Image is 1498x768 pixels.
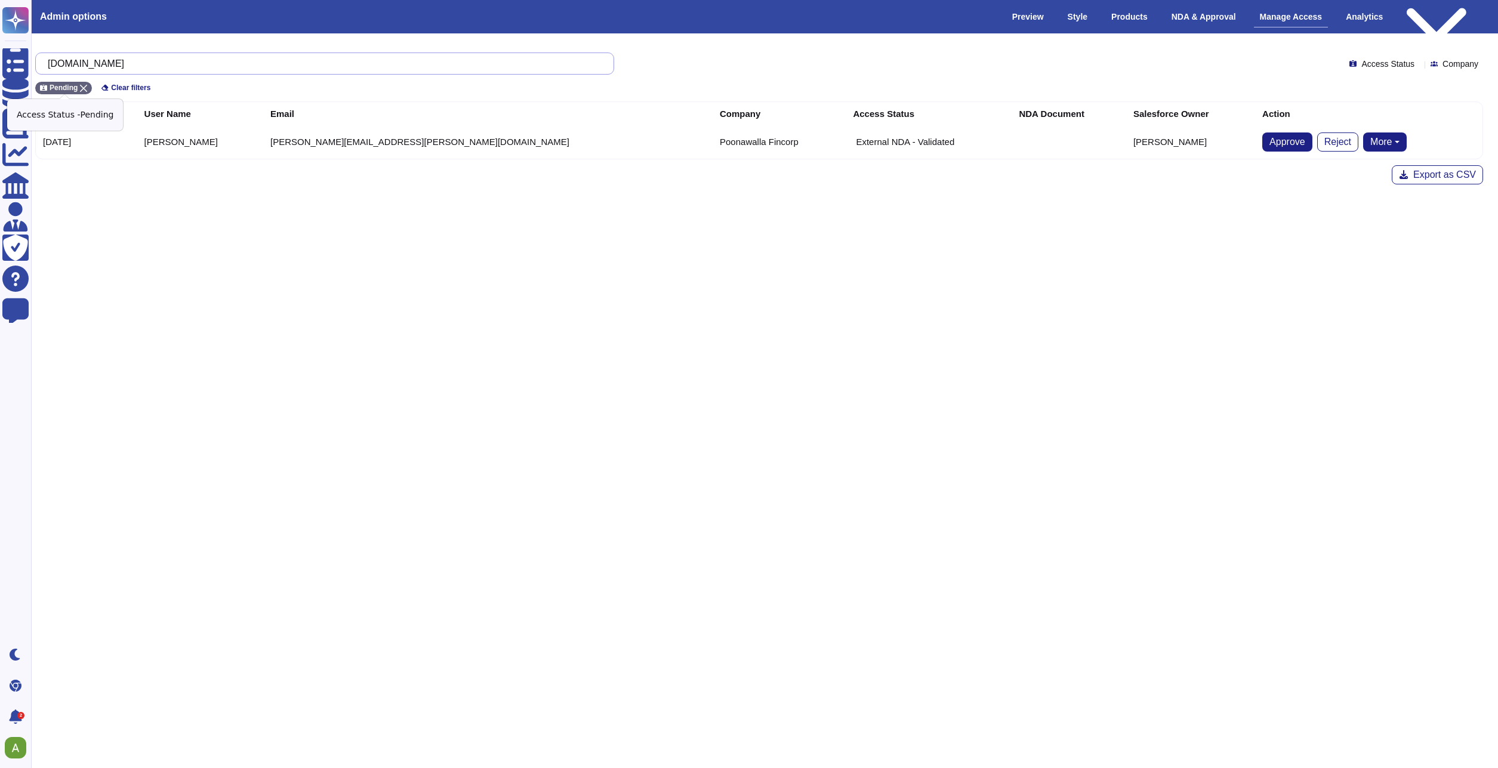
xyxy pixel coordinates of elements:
span: Company [1442,60,1478,68]
td: Poonawalla Fincorp [713,125,846,159]
span: Reject [1324,137,1351,147]
th: Access Status [846,102,1012,125]
span: Clear filters [111,84,150,91]
th: Action [1255,102,1482,125]
button: Export as CSV [1392,165,1483,184]
div: Preview [1006,7,1050,27]
button: More [1363,132,1407,152]
button: Approve [1262,132,1312,152]
div: 2 [17,712,24,719]
button: Reject [1317,132,1358,152]
button: user [2,735,35,761]
td: [PERSON_NAME][EMAIL_ADDRESS][PERSON_NAME][DOMAIN_NAME] [263,125,713,159]
span: Approve [1269,137,1305,147]
div: Analytics [1340,7,1389,27]
div: Products [1105,7,1154,27]
img: user [5,737,26,758]
span: Pending [50,84,78,91]
h3: Admin options [40,11,107,22]
div: Manage Access [1254,7,1329,27]
th: User Name [137,102,263,125]
input: Search by keywords [42,53,602,74]
td: [DATE] [36,125,137,159]
span: Access Status [1361,60,1414,68]
div: Style [1062,7,1093,27]
th: NDA Document [1012,102,1126,125]
p: External NDA - Validated [856,137,954,146]
div: Access Status - Pending [7,99,123,131]
th: Company [713,102,846,125]
span: Export as CSV [1413,170,1476,180]
th: Email [263,102,713,125]
th: Salesforce Owner [1126,102,1255,125]
td: [PERSON_NAME] [137,125,263,159]
td: [PERSON_NAME] [1126,125,1255,159]
div: NDA & Approval [1166,7,1242,27]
